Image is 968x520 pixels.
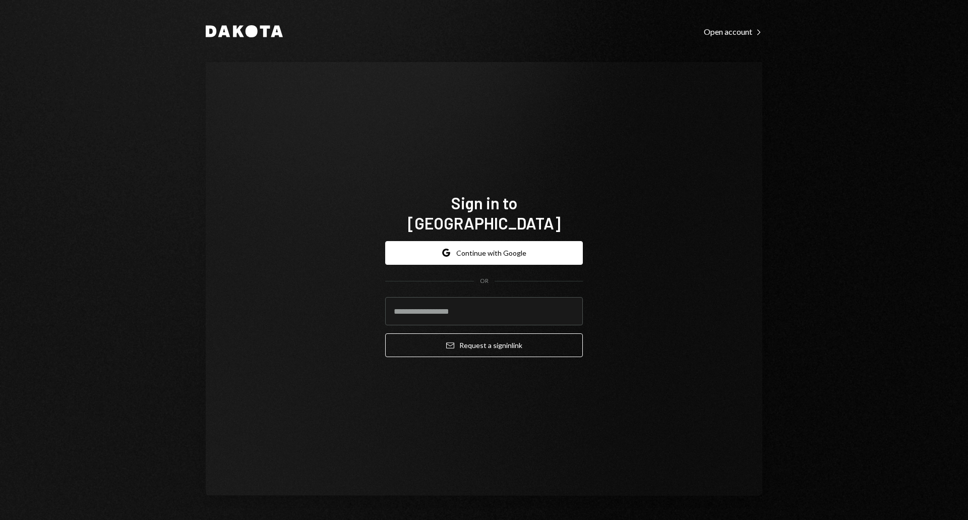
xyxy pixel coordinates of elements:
button: Continue with Google [385,241,583,265]
button: Request a signinlink [385,333,583,357]
div: Open account [704,27,762,37]
a: Open account [704,26,762,37]
h1: Sign in to [GEOGRAPHIC_DATA] [385,193,583,233]
div: OR [480,277,489,285]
